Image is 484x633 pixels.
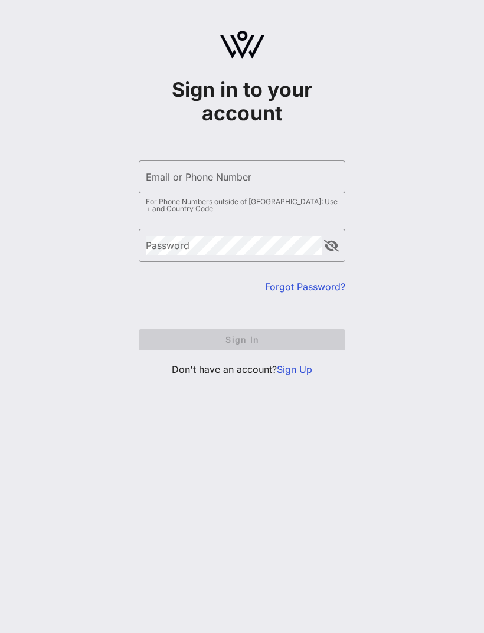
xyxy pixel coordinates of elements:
button: append icon [324,240,339,252]
div: For Phone Numbers outside of [GEOGRAPHIC_DATA]: Use + and Country Code [146,198,338,212]
p: Don't have an account? [139,362,345,376]
a: Sign Up [277,363,312,375]
img: logo.svg [220,31,264,59]
a: Forgot Password? [265,281,345,293]
h1: Sign in to your account [139,78,345,125]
